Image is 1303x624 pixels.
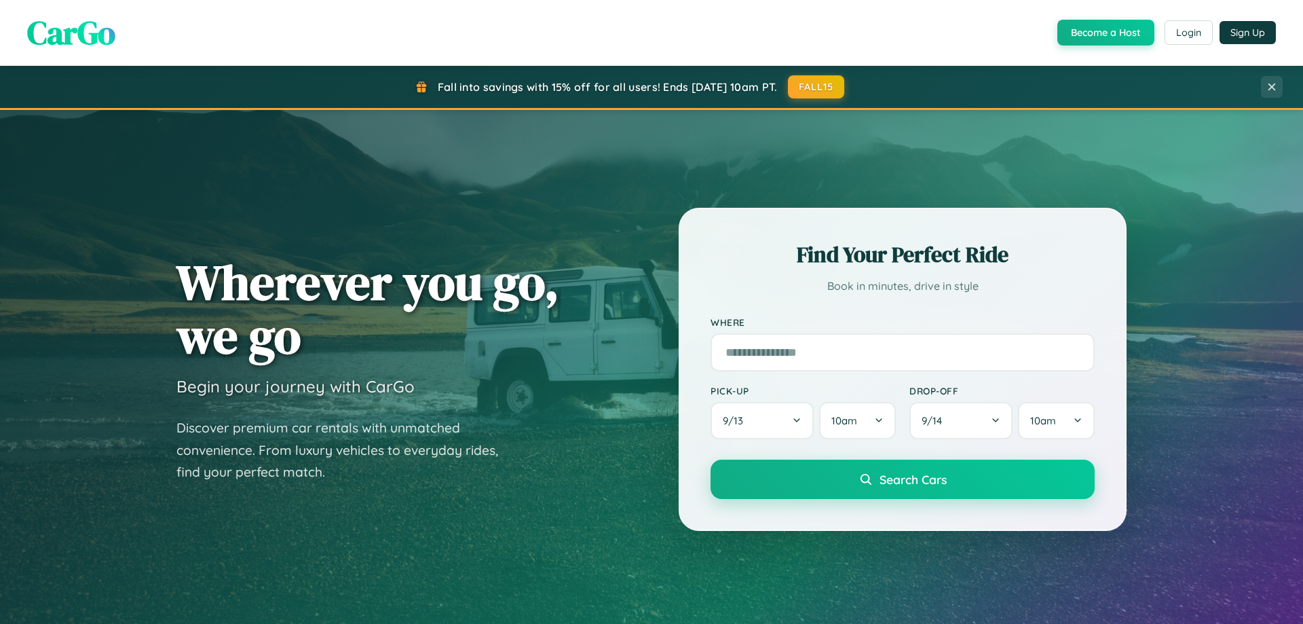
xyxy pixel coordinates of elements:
[819,402,896,439] button: 10am
[711,240,1095,270] h2: Find Your Perfect Ride
[1165,20,1213,45] button: Login
[880,472,947,487] span: Search Cars
[831,414,857,427] span: 10am
[711,385,896,397] label: Pick-up
[909,385,1095,397] label: Drop-off
[909,402,1013,439] button: 9/14
[723,414,750,427] span: 9 / 13
[1057,20,1154,45] button: Become a Host
[922,414,949,427] span: 9 / 14
[711,402,814,439] button: 9/13
[711,276,1095,296] p: Book in minutes, drive in style
[27,10,115,55] span: CarGo
[711,460,1095,499] button: Search Cars
[1030,414,1056,427] span: 10am
[711,316,1095,328] label: Where
[1018,402,1095,439] button: 10am
[176,376,415,397] h3: Begin your journey with CarGo
[176,255,559,363] h1: Wherever you go, we go
[438,80,778,94] span: Fall into savings with 15% off for all users! Ends [DATE] 10am PT.
[1220,21,1276,44] button: Sign Up
[788,75,845,98] button: FALL15
[176,417,516,483] p: Discover premium car rentals with unmatched convenience. From luxury vehicles to everyday rides, ...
